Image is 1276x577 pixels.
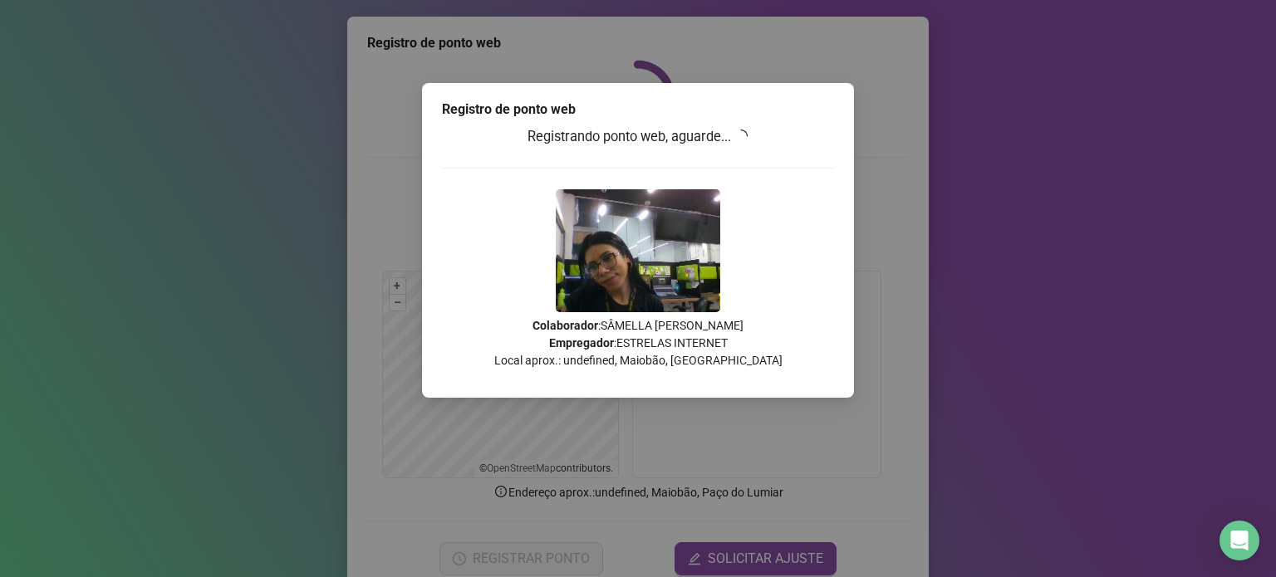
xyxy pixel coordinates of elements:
[734,130,748,143] span: loading
[549,336,614,350] strong: Empregador
[532,319,598,332] strong: Colaborador
[1220,521,1259,560] div: Open Intercom Messenger
[556,189,720,312] img: 9k=
[442,126,834,148] h3: Registrando ponto web, aguarde...
[442,317,834,369] p: : SÂMELLA [PERSON_NAME] : ESTRELAS INTERNET Local aprox.: undefined, Maiobão, [GEOGRAPHIC_DATA]
[442,100,834,120] div: Registro de ponto web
